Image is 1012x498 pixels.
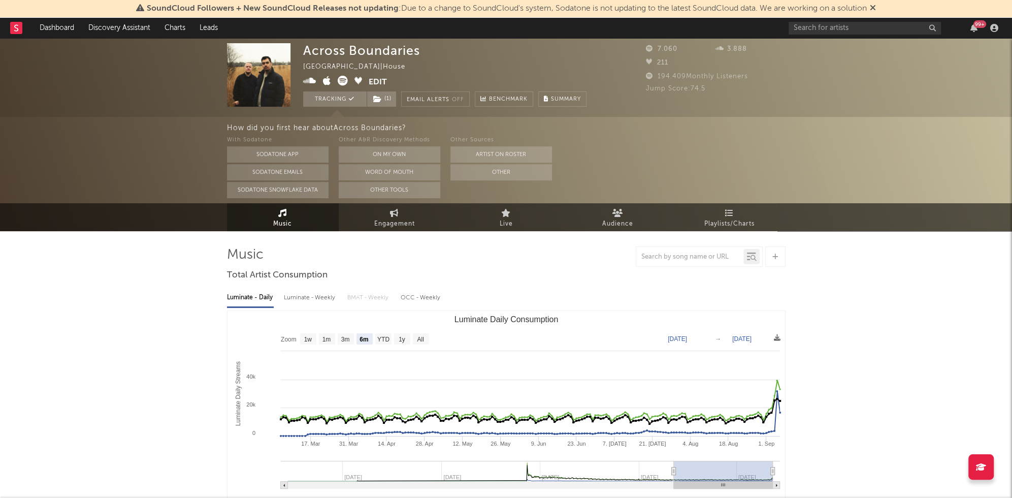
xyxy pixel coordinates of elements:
[303,61,417,73] div: [GEOGRAPHIC_DATA] | House
[970,24,977,32] button: 99+
[973,20,986,28] div: 99 +
[367,91,397,107] span: ( 1 )
[273,218,292,230] span: Music
[157,18,192,38] a: Charts
[339,203,450,231] a: Engagement
[339,134,440,146] div: Other A&R Discovery Methods
[562,203,674,231] a: Audience
[377,336,389,343] text: YTD
[636,253,743,261] input: Search by song name or URL
[304,336,312,343] text: 1w
[284,289,337,306] div: Luminate - Weekly
[475,91,533,107] a: Benchmark
[489,94,528,106] span: Benchmark
[715,335,721,343] text: →
[339,182,440,198] button: Other Tools
[646,85,705,92] span: Jump Score: 74.5
[301,441,320,447] text: 17. Mar
[147,5,399,13] span: SoundCloud Followers + New SoundCloud Releases not updating
[227,146,329,163] button: Sodatone App
[704,218,755,230] span: Playlists/Charts
[81,18,157,38] a: Discovery Assistant
[227,269,328,282] span: Total Artist Consumption
[674,203,786,231] a: Playlists/Charts
[281,336,297,343] text: Zoom
[322,336,331,343] text: 1m
[567,441,585,447] text: 23. Jun
[341,336,349,343] text: 3m
[339,164,440,180] button: Word Of Mouth
[452,441,473,447] text: 12. May
[32,18,81,38] a: Dashboard
[246,373,255,380] text: 40k
[360,336,368,343] text: 6m
[491,441,511,447] text: 26. May
[234,361,241,426] text: Luminate Daily Streams
[450,164,552,180] button: Other
[870,5,876,13] span: Dismiss
[227,182,329,198] button: Sodatone Snowflake Data
[602,218,633,230] span: Audience
[602,441,626,447] text: 7. [DATE]
[758,441,774,447] text: 1. Sep
[639,441,666,447] text: 21. [DATE]
[377,441,395,447] text: 14. Apr
[531,441,546,447] text: 9. Jun
[450,146,552,163] button: Artist on Roster
[339,441,358,447] text: 31. Mar
[227,203,339,231] a: Music
[646,73,748,80] span: 194.409 Monthly Listeners
[682,441,698,447] text: 4. Aug
[252,430,255,436] text: 0
[732,335,752,343] text: [DATE]
[646,59,668,66] span: 211
[192,18,225,38] a: Leads
[227,164,329,180] button: Sodatone Emails
[246,401,255,408] text: 20k
[401,289,441,306] div: OCC - Weekly
[339,146,440,163] button: On My Own
[715,46,747,52] span: 3.888
[450,203,562,231] a: Live
[401,91,470,107] button: Email AlertsOff
[450,134,552,146] div: Other Sources
[369,76,387,88] button: Edit
[719,441,737,447] text: 18. Aug
[147,5,867,13] span: : Due to a change to SoundCloud's system, Sodatone is not updating to the latest SoundCloud data....
[500,218,513,230] span: Live
[417,336,423,343] text: All
[668,335,687,343] text: [DATE]
[303,91,367,107] button: Tracking
[367,91,396,107] button: (1)
[303,43,420,58] div: Across Boundaries
[227,134,329,146] div: With Sodatone
[789,22,941,35] input: Search for artists
[227,289,274,306] div: Luminate - Daily
[551,97,581,102] span: Summary
[646,46,677,52] span: 7.060
[454,315,558,324] text: Luminate Daily Consumption
[538,91,586,107] button: Summary
[452,97,464,103] em: Off
[399,336,405,343] text: 1y
[415,441,433,447] text: 28. Apr
[374,218,415,230] span: Engagement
